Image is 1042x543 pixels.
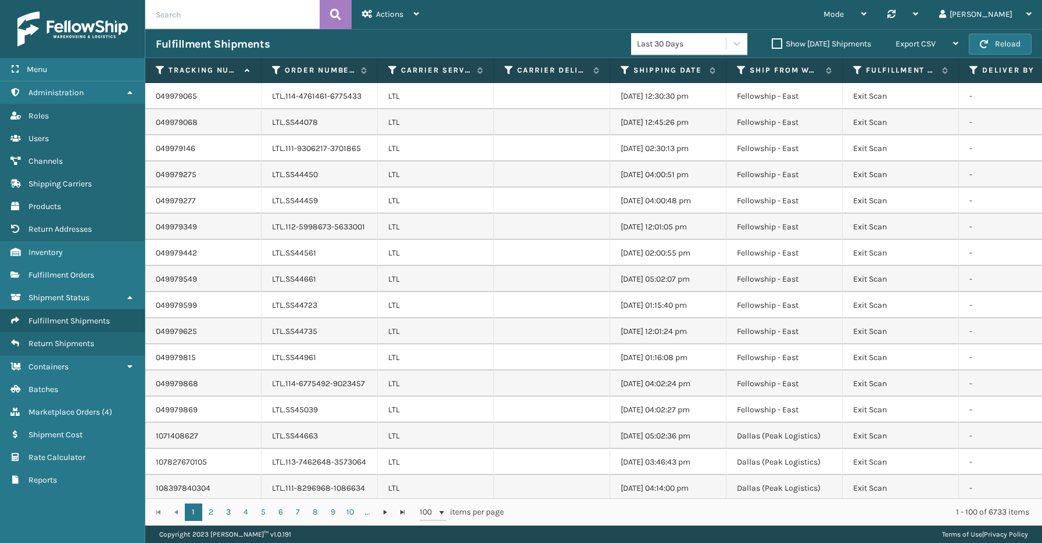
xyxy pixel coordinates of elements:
span: Rate Calculator [28,452,85,462]
span: Go to the last page [398,508,407,517]
td: LTL [378,188,494,214]
span: ( 4 ) [102,407,112,417]
a: LTL.113-7462648-3573064 [272,457,366,467]
div: 1 - 100 of 6733 items [520,506,1029,518]
span: Return Shipments [28,339,94,348]
td: Fellowship - East [726,161,843,188]
span: Menu [27,64,47,74]
td: Fellowship - East [726,344,843,371]
label: Fulfillment Order Status [866,65,936,75]
div: | [942,526,1028,543]
td: 049979868 [145,371,262,397]
span: Shipment Status [28,293,89,303]
td: 049979599 [145,292,262,318]
td: LTL [378,109,494,135]
a: ... [359,504,377,521]
label: Tracking Number [169,65,239,75]
td: [DATE] 04:00:51 pm [610,161,726,188]
a: 3 [220,504,237,521]
td: [DATE] 02:30:13 pm [610,135,726,161]
td: Fellowship - East [726,292,843,318]
span: Products [28,202,61,211]
td: 049979625 [145,318,262,344]
span: Channels [28,156,63,166]
div: Last 30 Days [637,38,727,50]
a: 5 [255,504,272,521]
td: Exit Scan [843,135,959,161]
a: LTL.SS44450 [272,170,318,179]
a: 6 [272,504,289,521]
td: LTL [378,214,494,240]
span: Roles [28,111,49,121]
td: [DATE] 04:02:24 pm [610,371,726,397]
a: 10 [342,504,359,521]
td: 1071408627 [145,423,262,449]
label: Carrier Service [401,65,471,75]
a: LTL.114-4761461-6775433 [272,91,361,101]
a: LTL.SS44961 [272,353,316,362]
td: Exit Scan [843,423,959,449]
td: LTL [378,449,494,475]
a: LTL.114-6775492-9023457 [272,379,365,389]
span: Export CSV [896,39,936,49]
a: LTL.111-8296968-1086634 [272,483,365,493]
td: Fellowship - East [726,371,843,397]
td: Exit Scan [843,240,959,266]
td: 049979442 [145,240,262,266]
td: [DATE] 04:00:48 pm [610,188,726,214]
span: Actions [376,9,403,19]
img: logo [17,12,128,46]
td: 049979068 [145,109,262,135]
td: 049979277 [145,188,262,214]
td: Exit Scan [843,109,959,135]
a: 2 [202,504,220,521]
td: Exit Scan [843,83,959,109]
td: 108397840304 [145,475,262,501]
td: Exit Scan [843,449,959,475]
label: Ship from warehouse [750,65,820,75]
td: Exit Scan [843,161,959,188]
td: [DATE] 12:30:30 pm [610,83,726,109]
a: LTL.SS44723 [272,300,317,310]
td: LTL [378,83,494,109]
td: Dallas (Peak Logistics) [726,475,843,501]
td: Fellowship - East [726,397,843,423]
button: Reload [969,34,1032,55]
span: Containers [28,362,69,372]
td: Exit Scan [843,188,959,214]
td: [DATE] 04:14:00 pm [610,475,726,501]
td: Fellowship - East [726,214,843,240]
td: Dallas (Peak Logistics) [726,423,843,449]
td: LTL [378,161,494,188]
td: Exit Scan [843,344,959,371]
span: Shipment Cost [28,430,83,440]
a: 4 [237,504,255,521]
td: Fellowship - East [726,109,843,135]
span: Mode [823,9,844,19]
a: Terms of Use [942,530,982,538]
p: Copyright 2023 [PERSON_NAME]™ v 1.0.191 [159,526,291,543]
td: Dallas (Peak Logistics) [726,449,843,475]
td: 049979146 [145,135,262,161]
td: Exit Scan [843,266,959,292]
span: Shipping Carriers [28,179,92,189]
td: 049979065 [145,83,262,109]
span: Reports [28,475,57,485]
td: Exit Scan [843,397,959,423]
a: Privacy Policy [984,530,1028,538]
td: 049979275 [145,161,262,188]
td: Fellowship - East [726,188,843,214]
td: Exit Scan [843,371,959,397]
a: 9 [324,504,342,521]
label: Shipping Date [633,65,704,75]
td: Fellowship - East [726,266,843,292]
td: LTL [378,397,494,423]
label: Show [DATE] Shipments [772,39,871,49]
td: LTL [378,292,494,318]
td: LTL [378,135,494,161]
td: [DATE] 01:16:08 pm [610,344,726,371]
a: LTL.SS45039 [272,405,318,415]
span: Go to the next page [381,508,390,517]
span: Administration [28,88,84,98]
td: LTL [378,240,494,266]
